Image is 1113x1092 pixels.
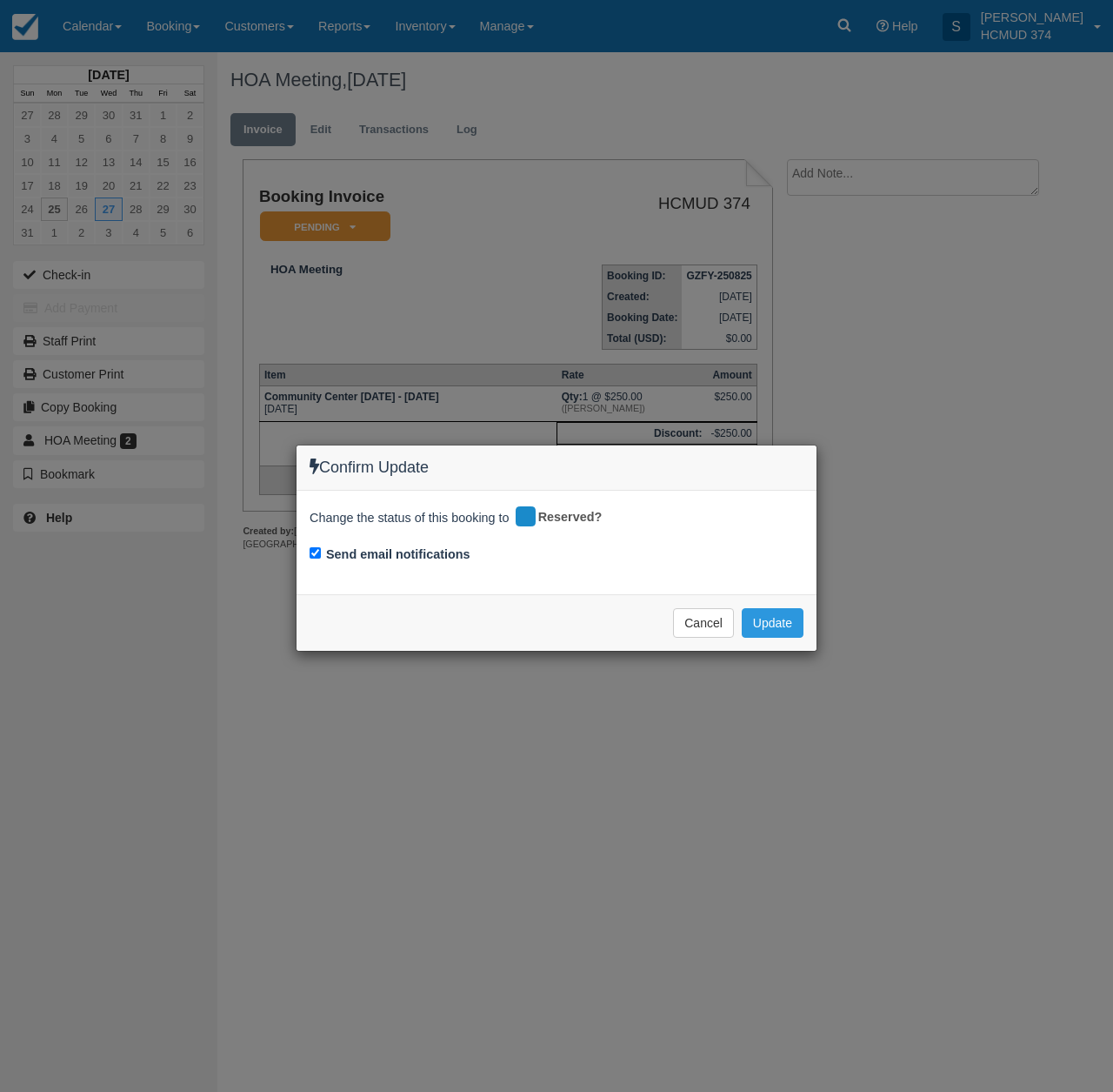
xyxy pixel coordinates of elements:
[673,608,734,638] button: Cancel
[310,509,510,532] span: Change the status of this booking to
[742,608,803,638] button: Update
[326,546,470,564] label: Send email notifications
[310,459,803,477] h4: Confirm Update
[513,504,615,532] div: Reserved?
